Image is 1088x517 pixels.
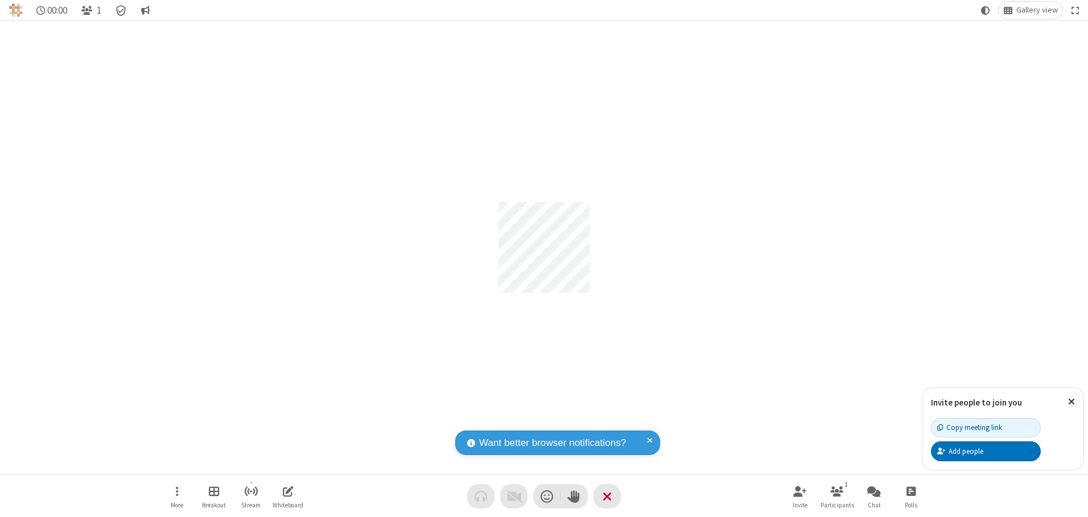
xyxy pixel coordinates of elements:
[931,418,1041,437] button: Copy meeting link
[273,502,303,508] span: Whiteboard
[271,480,305,512] button: Open shared whiteboard
[136,2,154,19] button: Conversation
[937,422,1002,433] div: Copy meeting link
[594,484,621,508] button: End or leave meeting
[160,480,194,512] button: Open menu
[868,502,881,508] span: Chat
[931,397,1022,408] label: Invite people to join you
[467,484,494,508] button: Audio problem - check your Internet connection or call by phone
[820,480,854,512] button: Open participant list
[842,479,851,490] div: 1
[931,441,1041,461] button: Add people
[500,484,527,508] button: Video
[976,2,995,19] button: Using system theme
[857,480,891,512] button: Open chat
[171,502,183,508] span: More
[110,2,132,19] div: Meeting details Encryption enabled
[9,3,23,17] img: QA Selenium DO NOT DELETE OR CHANGE
[793,502,807,508] span: Invite
[1060,388,1083,416] button: Close popover
[1067,2,1084,19] button: Fullscreen
[533,484,561,508] button: Send a reaction
[76,2,106,19] button: Open participant list
[32,2,72,19] div: Timer
[1016,6,1058,15] span: Gallery view
[241,502,261,508] span: Stream
[479,436,626,450] span: Want better browser notifications?
[234,480,268,512] button: Start streaming
[47,5,67,16] span: 00:00
[97,5,101,16] span: 1
[821,502,854,508] span: Participants
[197,480,231,512] button: Manage Breakout Rooms
[783,480,817,512] button: Invite participants (Alt+I)
[999,2,1062,19] button: Change layout
[894,480,928,512] button: Open poll
[905,502,917,508] span: Polls
[202,502,226,508] span: Breakout
[561,484,588,508] button: Raise hand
